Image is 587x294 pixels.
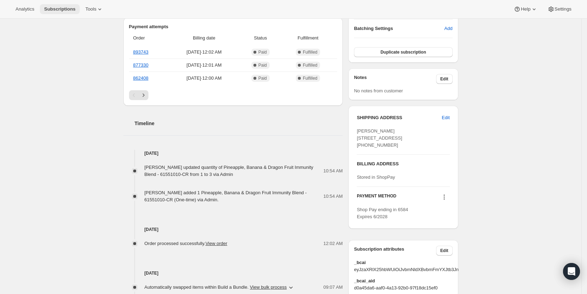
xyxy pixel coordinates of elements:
[133,75,148,81] a: 862408
[354,25,444,32] h6: Batching Settings
[357,174,395,180] span: Stored in ShopPay
[357,207,408,219] span: Shop Pay ending in 6584 Expires 6/2028
[145,241,227,246] span: Order processed successfully.
[543,4,576,14] button: Settings
[250,284,287,290] button: View bulk process
[354,74,436,84] h3: Notes
[323,284,343,291] span: 09:07 AM
[440,248,448,253] span: Edit
[129,23,337,30] h2: Payment attempts
[440,76,448,82] span: Edit
[44,6,75,12] span: Subscriptions
[11,4,38,14] button: Analytics
[133,49,148,55] a: 893743
[354,259,452,266] span: _bcai
[170,75,238,82] span: [DATE] · 12:00 AM
[170,62,238,69] span: [DATE] · 12:01 AM
[440,23,457,34] button: Add
[323,240,343,247] span: 12:02 AM
[303,49,317,55] span: Fulfilled
[81,4,108,14] button: Tools
[258,62,267,68] span: Paid
[323,167,343,174] span: 10:54 AM
[563,263,580,280] div: Open Intercom Messenger
[40,4,80,14] button: Subscriptions
[438,112,454,123] button: Edit
[323,193,343,200] span: 10:54 AM
[145,190,307,202] span: [PERSON_NAME] added 1 Pineapple, Banana & Dragon Fruit Immunity Blend - 61551010-CR (One-time) vi...
[444,25,452,32] span: Add
[145,165,313,177] span: [PERSON_NAME] updated quantity of Pineapple, Banana & Dragon Fruit Immunity Blend - 61551010-CR f...
[354,266,452,273] span: eyJzaXRlX25hbWUiOiJvbmNldXBvbmFmYXJtb3JnYW5pY3MiLCJpZHMiOlt7Im5hbWUiOiJhaWQiLCJ2YWx1ZSI6ImQwYTQ1Z...
[258,75,267,81] span: Paid
[139,90,148,100] button: Next
[85,6,96,12] span: Tools
[303,75,317,81] span: Fulfilled
[354,47,452,57] button: Duplicate subscription
[354,246,436,256] h3: Subscription attributes
[380,49,426,55] span: Duplicate subscription
[354,284,452,292] span: d0a45da6-aaf0-4a13-92b0-97f18dc15ef0
[206,241,227,246] a: View order
[357,160,450,167] h3: BILLING ADDRESS
[123,226,343,233] h4: [DATE]
[133,62,148,68] a: 877330
[140,282,299,293] button: Automatically swapped items within Build a Bundle. View bulk process
[283,35,333,42] span: Fulfillment
[436,246,453,256] button: Edit
[123,270,343,277] h4: [DATE]
[135,120,343,127] h2: Timeline
[521,6,530,12] span: Help
[145,284,287,291] span: Automatically swapped items within Build a Bundle .
[354,88,403,93] span: No notes from customer
[354,277,452,284] span: _bcai_aid
[357,128,402,148] span: [PERSON_NAME] [STREET_ADDRESS] [PHONE_NUMBER]
[170,49,238,56] span: [DATE] · 12:02 AM
[357,114,442,121] h3: SHIPPING ADDRESS
[242,35,279,42] span: Status
[357,193,396,203] h3: PAYMENT METHOD
[16,6,34,12] span: Analytics
[555,6,571,12] span: Settings
[509,4,542,14] button: Help
[123,150,343,157] h4: [DATE]
[442,114,450,121] span: Edit
[258,49,267,55] span: Paid
[436,74,453,84] button: Edit
[129,30,169,46] th: Order
[170,35,238,42] span: Billing date
[129,90,337,100] nav: Pagination
[303,62,317,68] span: Fulfilled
